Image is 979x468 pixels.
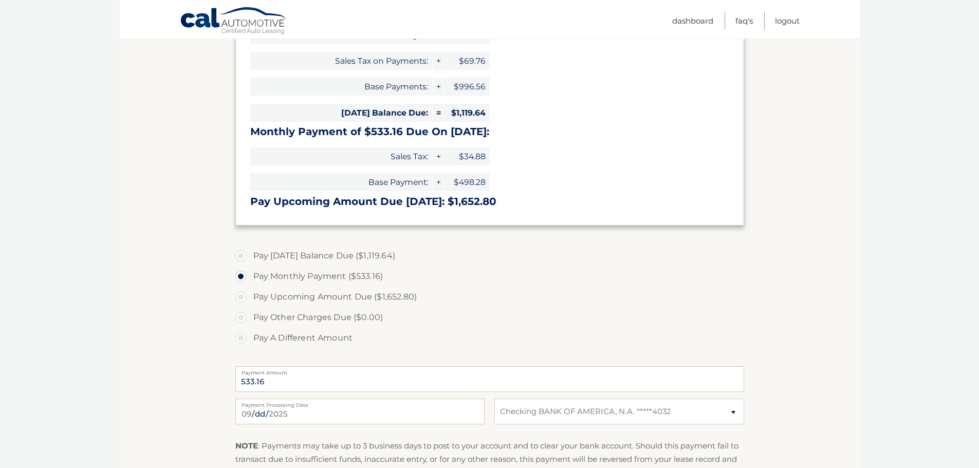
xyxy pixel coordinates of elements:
label: Pay Upcoming Amount Due ($1,652.80) [235,287,744,307]
span: Base Payment: [250,173,432,191]
h3: Pay Upcoming Amount Due [DATE]: $1,652.80 [250,195,729,208]
a: Cal Automotive [180,7,288,36]
span: [DATE] Balance Due: [250,104,432,122]
a: Logout [775,12,800,29]
h3: Monthly Payment of $533.16 Due On [DATE]: [250,125,729,138]
span: $34.88 [444,147,490,165]
span: $498.28 [444,173,490,191]
span: Base Payments: [250,78,432,96]
strong: NOTE [235,441,258,451]
span: + [433,147,443,165]
label: Pay [DATE] Balance Due ($1,119.64) [235,246,744,266]
span: + [433,173,443,191]
span: + [433,78,443,96]
span: + [433,52,443,70]
span: Sales Tax on Payments: [250,52,432,70]
a: Dashboard [672,12,713,29]
input: Payment Amount [235,366,744,392]
span: $69.76 [444,52,490,70]
input: Payment Date [235,399,485,424]
a: FAQ's [735,12,753,29]
label: Payment Amount [235,366,744,375]
label: Pay Other Charges Due ($0.00) [235,307,744,328]
label: Pay A Different Amount [235,328,744,348]
span: = [433,104,443,122]
span: $996.56 [444,78,490,96]
label: Payment Processing Date [235,399,485,407]
span: $1,119.64 [444,104,490,122]
span: Sales Tax: [250,147,432,165]
label: Pay Monthly Payment ($533.16) [235,266,744,287]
